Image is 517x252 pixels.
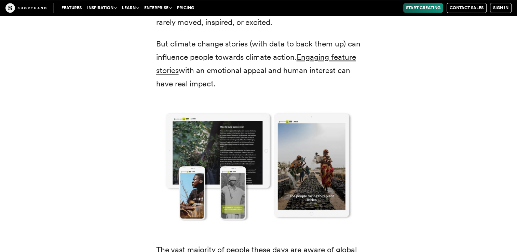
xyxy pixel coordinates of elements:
[490,3,512,13] a: Sign in
[142,99,375,233] img: Screenshots from a climate change story from Pioneer's Post
[156,37,361,90] p: But climate change stories (with data to back them up) can influence people towards climate actio...
[156,52,356,75] a: Engaging feature stories
[5,3,46,13] img: The Craft
[59,3,84,13] a: Features
[403,3,443,13] a: Start Creating
[174,3,197,13] a: Pricing
[141,3,174,13] button: Enterprise
[447,3,487,13] a: Contact Sales
[119,3,141,13] button: Learn
[84,3,119,13] button: Inspiration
